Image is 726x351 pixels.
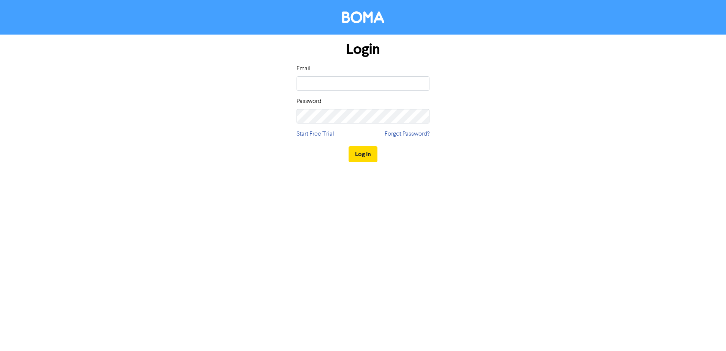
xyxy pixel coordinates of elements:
[349,146,377,162] button: Log In
[342,11,384,23] img: BOMA Logo
[297,130,334,139] a: Start Free Trial
[297,41,429,58] h1: Login
[297,64,311,73] label: Email
[297,97,321,106] label: Password
[385,130,429,139] a: Forgot Password?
